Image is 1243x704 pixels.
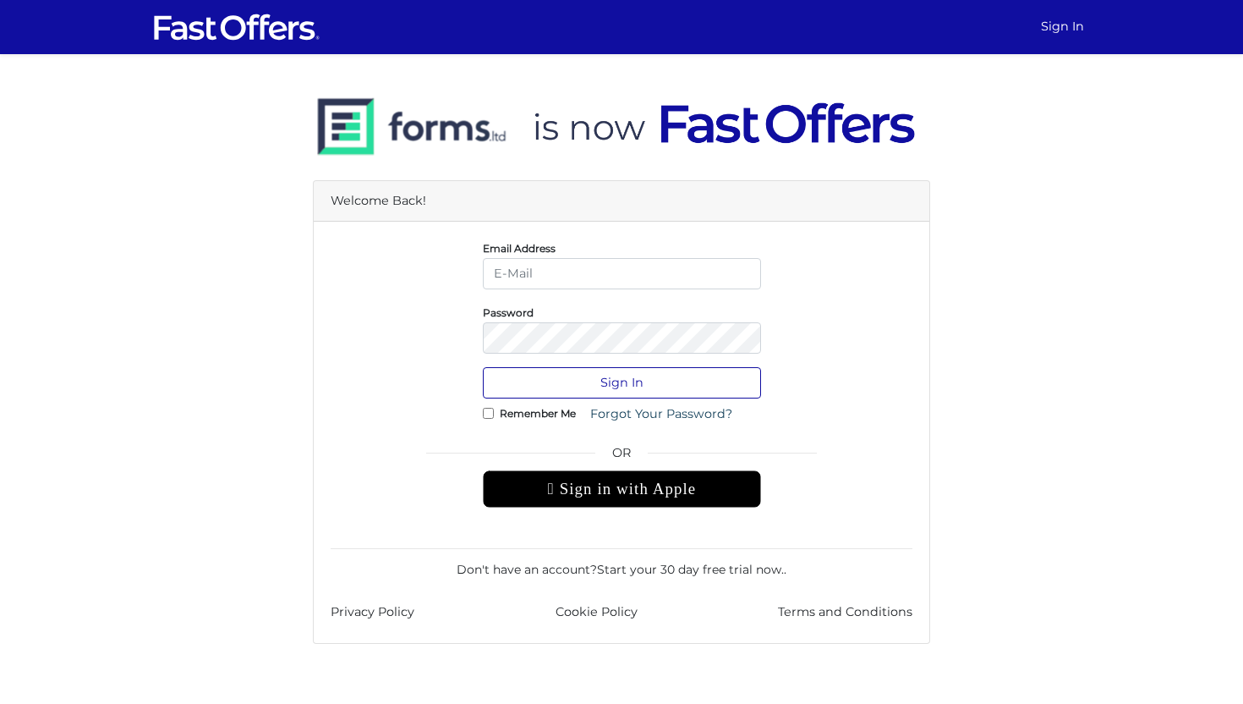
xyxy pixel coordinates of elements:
label: Remember Me [500,411,576,415]
label: Email Address [483,246,556,250]
a: Privacy Policy [331,602,414,622]
input: E-Mail [483,258,761,289]
a: Start your 30 day free trial now. [597,562,784,577]
button: Sign In [483,367,761,399]
label: Password [483,311,534,315]
span: OR [483,443,761,470]
a: Terms and Conditions [778,602,912,622]
a: Sign In [1034,10,1091,43]
div: Don't have an account? . [331,548,912,579]
a: Forgot Your Password? [579,399,743,430]
a: Cookie Policy [556,602,638,622]
div: Welcome Back! [314,181,929,222]
div: Sign in with Apple [483,470,761,508]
